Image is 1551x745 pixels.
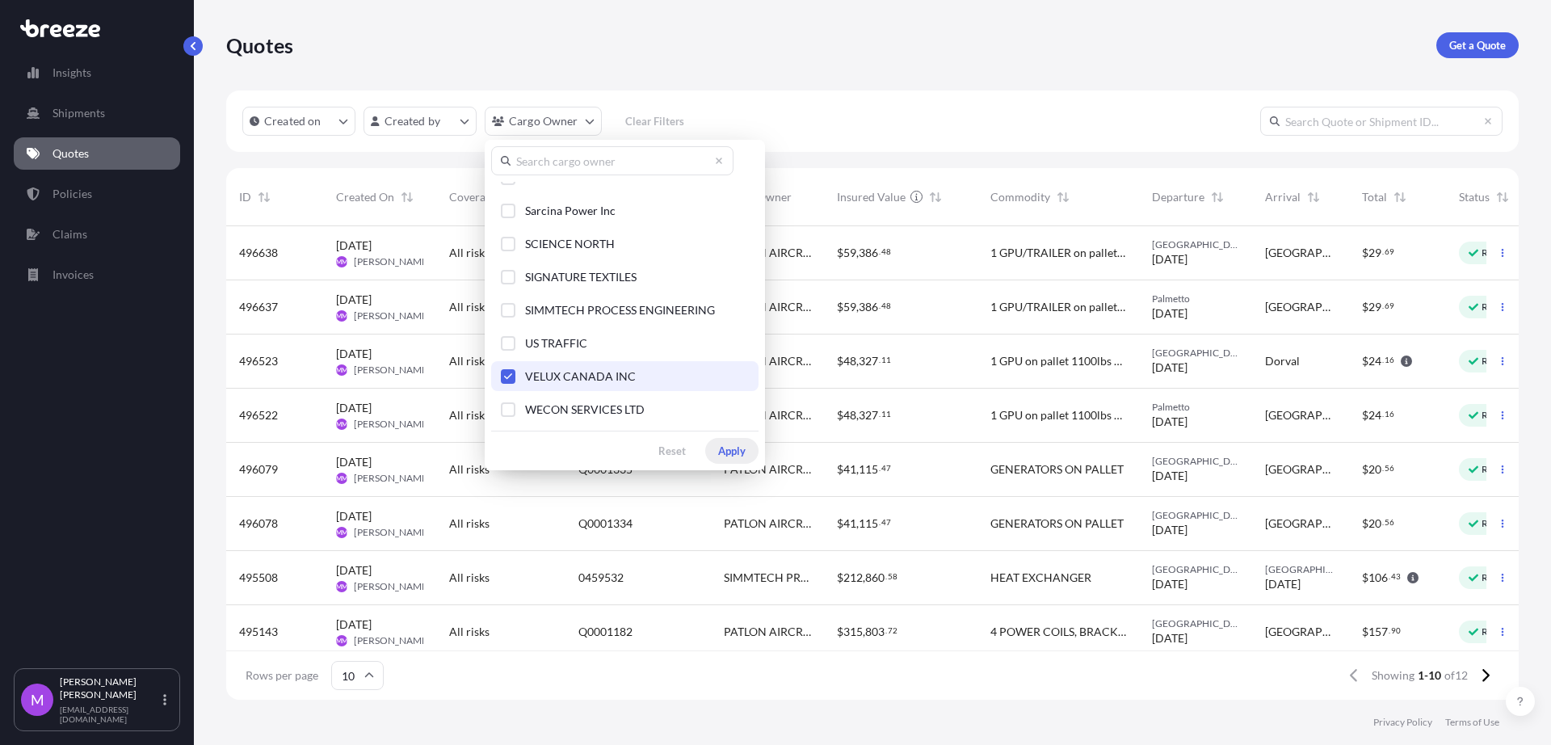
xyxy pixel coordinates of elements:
[525,203,616,219] span: Sarcina Power Inc
[525,302,715,318] span: SIMMTECH PROCESS ENGINEERING
[525,368,636,385] span: VELUX CANADA INC
[491,182,759,424] div: Select Option
[705,438,759,464] button: Apply
[718,443,746,459] p: Apply
[491,229,759,259] button: SCIENCE NORTH
[491,295,759,325] button: SIMMTECH PROCESS ENGINEERING
[491,196,759,225] button: Sarcina Power Inc
[491,146,733,175] input: Search cargo owner
[491,328,759,358] button: US TRAFFIC
[645,438,699,464] button: Reset
[491,394,759,424] button: WECON SERVICES LTD
[525,335,587,351] span: US TRAFFIC
[658,443,686,459] p: Reset
[525,236,615,252] span: SCIENCE NORTH
[525,402,645,418] span: WECON SERVICES LTD
[485,140,765,470] div: cargoOwner Filter options
[491,262,759,292] button: SIGNATURE TEXTILES
[525,269,637,285] span: SIGNATURE TEXTILES
[491,361,759,391] button: VELUX CANADA INC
